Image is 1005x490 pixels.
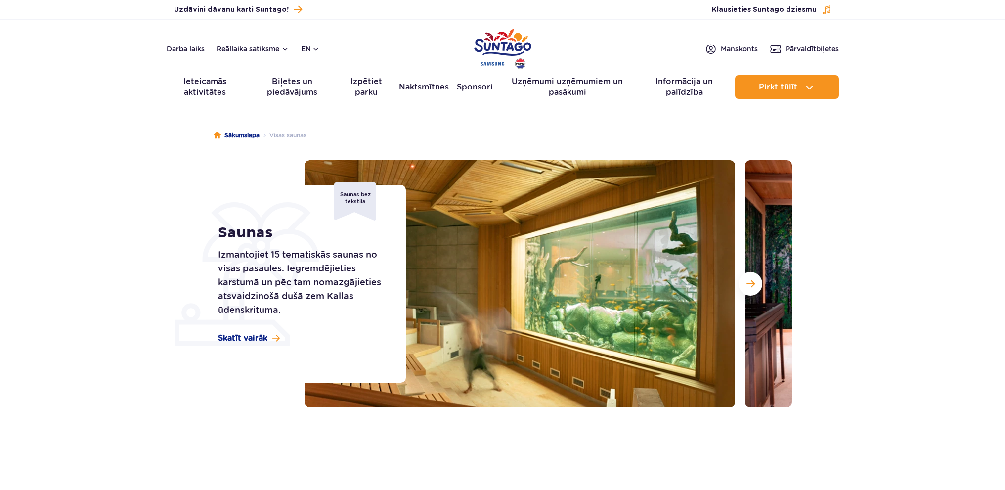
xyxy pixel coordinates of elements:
[167,44,205,54] a: Darba laiks
[218,249,381,315] font: Izmantojiet 15 tematiskās saunas no visas pasaules. Iegremdējieties karstumā un pēc tam nomazgāji...
[739,45,758,53] font: konts
[712,6,817,13] font: Klausieties Suntago dziesmu
[816,45,839,53] font: biļetes
[712,5,831,15] button: Klausieties Suntago dziesmu
[218,333,280,344] a: Skatīt vairāk
[305,160,735,407] img: Pirts atpūtas zonā ar lielu akvāriju pie sienas, mājīgu interjeru un koka soliem
[721,45,739,53] font: Mans
[474,25,531,70] a: Polijas parks
[770,43,839,55] a: Pārvaldītbiļetes
[267,77,317,97] font: Biļetes un piedāvājums
[705,43,758,55] a: Manskonts
[217,45,289,53] button: Reāllaika satiksme
[512,77,623,97] font: Uzņēmumi uzņēmumiem un pasākumi
[457,82,493,91] font: Sponsori
[399,75,449,99] a: Naktsmītnes
[301,44,320,54] button: en
[341,75,391,99] a: Izpētiet parku
[174,6,289,13] font: Uzdāvini dāvanu karti Suntago!
[399,82,449,91] font: Naktsmītnes
[167,75,244,99] a: Ieteicamās aktivitātes
[350,77,382,97] font: Izpētiet parku
[655,77,713,97] font: Informācija un palīdzība
[269,132,306,139] font: Visas saunas
[174,3,302,16] a: Uzdāvini dāvanu karti Suntago!
[340,191,371,205] font: Saunas bez tekstila
[217,45,279,53] font: Reāllaika satiksme
[224,132,260,139] font: Sākumslapa
[739,272,762,296] button: Nākamais slaids
[218,333,267,343] font: Skatīt vairāk
[214,131,260,140] a: Sākumslapa
[457,75,493,99] a: Sponsori
[167,45,205,53] font: Darba laiks
[301,45,311,53] font: en
[218,223,273,242] font: Saunas
[786,45,816,53] font: Pārvaldīt
[251,75,333,99] a: Biļetes un piedāvājums
[501,75,634,99] a: Uzņēmumi uzņēmumiem un pasākumi
[183,77,226,97] font: Ieteicamās aktivitātes
[735,75,839,99] button: Pirkt tūlīt
[642,75,727,99] a: Informācija un palīdzība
